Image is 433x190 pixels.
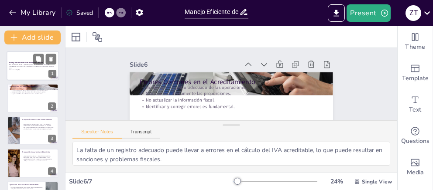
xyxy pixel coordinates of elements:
div: https://cdn.sendsteps.com/images/logo/sendsteps_logo_white.pnghttps://cdn.sendsteps.com/images/lo... [7,116,58,145]
button: Add slide [4,31,61,44]
div: 3 [48,135,56,142]
div: 24 % [326,177,347,186]
p: La correcta aplicación del acreditamiento asegura el cumplimiento fiscal. [10,90,56,92]
div: Change the overall theme [398,26,433,58]
div: https://cdn.sendsteps.com/images/logo/sendsteps_logo_white.pnghttps://cdn.sendsteps.com/images/lo... [7,51,59,81]
div: Slide 6 / 7 [69,177,234,186]
textarea: La falta de un registro adecuado puede llevar a errores en el cálculo del IVA acreditable, lo que... [72,142,390,166]
p: No actualizar la información fiscal. [138,78,318,122]
span: Text [409,105,421,115]
button: Z T [406,4,421,22]
div: 2 [48,102,56,110]
p: Identificar y corregir errores es fundamental. [137,84,317,128]
p: La gestión del IVA impacta directamente en la salud financiera. [10,93,56,95]
p: Considerar variaciones en las operaciones es clave. [22,157,56,159]
p: Reflejar operaciones con precisión es esencial. [22,160,56,162]
p: Introducción al Acreditamiento del IVA [10,85,56,88]
span: Template [402,74,429,83]
button: Transcript [122,129,161,139]
div: Z T [406,5,421,21]
div: https://cdn.sendsteps.com/images/logo/sendsteps_logo_white.pnghttps://cdn.sendsteps.com/images/lo... [7,149,58,177]
p: La proporción anual ajusta el acreditamiento del IVA. [22,155,56,157]
strong: Manejo Eficiente del Acreditamiento del IVA [9,61,43,64]
p: Un sistema adecuado es clave para el registro de operaciones. [10,187,43,188]
span: Theme [405,42,425,52]
span: Single View [362,178,392,185]
div: Layout [69,30,83,44]
div: Add images, graphics, shapes or video [398,152,433,183]
div: Add text boxes [398,89,433,120]
p: Proporción Mensual de Acreditamiento [22,119,56,121]
span: Questions [401,136,430,146]
p: Las operaciones gravadas y exentas afectan la proporción. [22,126,56,128]
button: Duplicate Slide [33,54,44,64]
p: La proporción mensual determina el IVA acreditable. [22,123,56,125]
div: Add ready made slides [398,58,433,89]
p: Optimizar el flujo de caja es crucial para las empresas. [22,125,56,127]
input: Insert title [185,6,239,18]
button: My Library [7,6,59,20]
p: Generated with [URL] [9,69,56,71]
p: Calcular incorrectamente las proporciones. [139,71,320,115]
p: No llevar un registro adecuado de las operaciones. [141,65,321,109]
div: 4 [48,167,56,175]
button: Borrar la diapositiva [46,54,56,64]
button: Export to PowerPoint [328,4,345,22]
p: Las empresas deben estar informadas sobre las normativas vigentes. [10,91,56,93]
p: La planificación fiscal se beneficia de un ajuste preciso. [22,158,56,160]
button: Present [347,4,390,22]
p: Errores Comunes en el Acreditamiento [141,58,323,105]
button: Speaker Notes [72,129,122,139]
div: Get real-time input from your audience [398,120,433,152]
div: 1 [48,70,56,78]
p: Proporción Anual de Acreditamiento [22,151,56,153]
p: Cumplir con las normativas es fundamental. [10,188,43,190]
div: Slide 6 [135,40,244,70]
span: Media [407,168,424,177]
div: Saved [66,9,93,17]
p: Aplicación Práctica del Acreditamiento [10,183,43,186]
p: Un cálculo preciso ayuda a prever obligaciones fiscales. [22,128,56,130]
p: Esta presentación aborda la aplicación práctica del acreditamiento del IVA en [GEOGRAPHIC_DATA] p... [9,64,56,69]
span: Position [92,32,103,42]
div: https://cdn.sendsteps.com/images/logo/sendsteps_logo_white.pnghttps://cdn.sendsteps.com/images/lo... [7,84,58,112]
p: El acreditamiento del IVA es fundamental para las empresas. [10,88,56,90]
